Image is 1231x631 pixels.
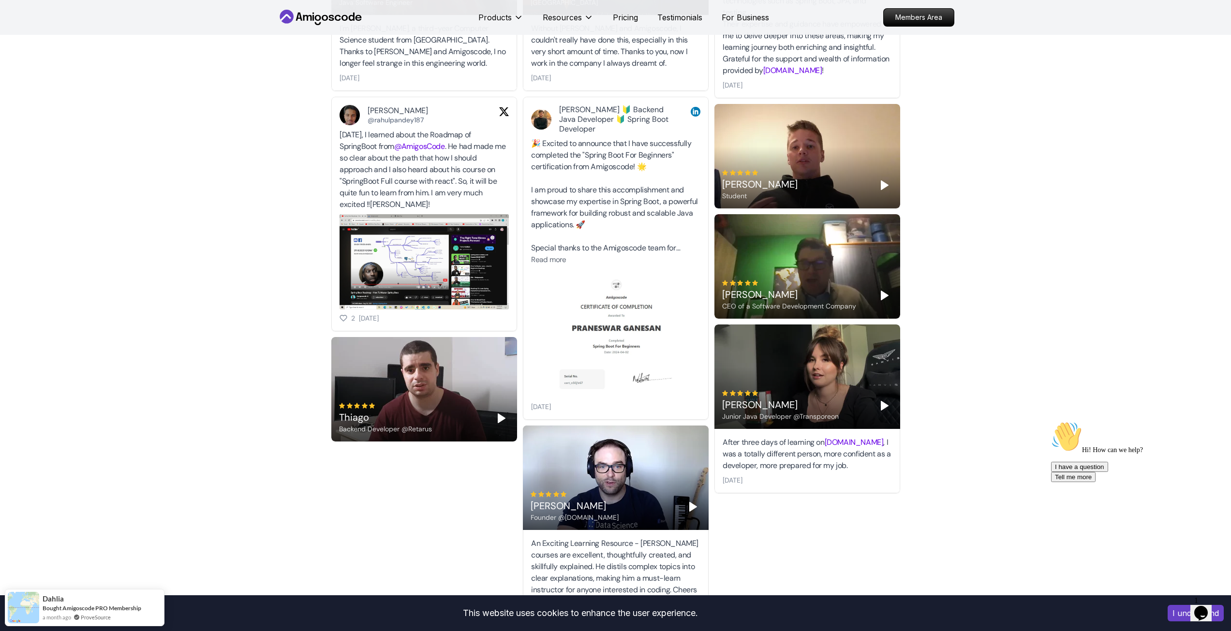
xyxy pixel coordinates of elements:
[340,129,509,210] div: [DATE], I learned about the Roadmap of SpringBoot from . He had made me so clear about the path t...
[531,73,551,83] div: [DATE]
[722,411,839,421] div: Junior Java Developer @Transporeon
[531,254,566,265] button: Read more
[531,255,566,264] span: Read more
[499,107,508,117] img: twitter
[340,23,509,69] div: I'm [PERSON_NAME], a third-year Computer Science student from [GEOGRAPHIC_DATA]. Thanks to [PERSO...
[723,475,742,485] div: [DATE]
[690,107,700,117] img: linkedin
[657,12,702,23] a: Testimonials
[543,12,582,23] p: Resources
[543,12,593,31] button: Resources
[559,105,675,134] div: [PERSON_NAME] 🔰 Backend Java Developer 🔰 Spring Boot Developer
[4,4,178,65] div: 👋Hi! How can we help?I have a questionTell me more
[394,141,445,151] a: @AmigosCode
[81,613,111,621] a: ProveSource
[4,4,35,35] img: :wave:
[43,604,61,612] span: Bought
[4,55,48,65] button: Tell me more
[7,602,1153,624] div: This website uses cookies to enhance the user experience.
[1190,592,1221,621] iframe: chat widget
[531,513,619,522] div: Founder @[DOMAIN_NAME]
[1168,605,1224,621] button: Accept cookies
[531,538,700,619] div: An Exciting Learning Resource - [PERSON_NAME] courses are excellent, thoughtfully created, and sk...
[62,604,141,612] a: Amigoscode PRO Membership
[43,613,71,621] span: a month ago
[340,73,359,83] div: [DATE]
[613,12,638,23] a: Pricing
[722,12,769,23] a: For Business
[531,23,700,69] div: Without [PERSON_NAME] and Amigoscode, I couldn't really have done this, especially in this very s...
[531,402,551,411] div: [DATE]
[723,437,892,471] div: After three days of learning on , I was a totally different person, more confident as a developer...
[368,106,484,116] div: [PERSON_NAME]
[478,12,523,31] button: Products
[368,116,424,124] a: @rahulpandey187
[4,29,96,36] span: Hi! How can we help?
[876,288,892,303] button: Play
[824,437,883,447] a: [DOMAIN_NAME]
[4,44,61,55] button: I have a question
[43,595,64,603] span: Dahlia
[1047,417,1221,587] iframe: chat widget
[685,499,700,514] button: Play
[722,177,798,191] div: [PERSON_NAME]
[884,9,954,26] p: Members Area
[8,592,39,623] img: provesource social proof notification image
[339,424,432,434] div: Backend Developer @Retarus
[531,270,700,398] img: No alternative text description for this image
[531,109,551,130] img: Muhammad Hamza 🔰 Backend Java Developer 🔰 Spring Boot Developer avatar
[883,8,954,27] a: Members Area
[876,398,892,413] button: Play
[340,105,360,125] img: Rahul Pandey avatar
[876,177,892,193] button: Play
[723,80,742,90] div: [DATE]
[763,65,822,75] a: [DOMAIN_NAME]
[493,411,509,426] button: Play
[722,191,798,201] div: Student
[339,411,432,424] div: Thiago
[722,301,856,311] div: CEO of a Software Development Company
[531,138,700,254] div: 🎉 Excited to announce that I have successfully completed the "Spring Boot For Beginners" certific...
[359,313,379,323] div: [DATE]
[722,398,839,411] div: [PERSON_NAME]
[478,12,512,23] p: Products
[722,288,856,301] div: [PERSON_NAME]
[351,313,355,323] div: 2
[531,499,619,513] div: [PERSON_NAME]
